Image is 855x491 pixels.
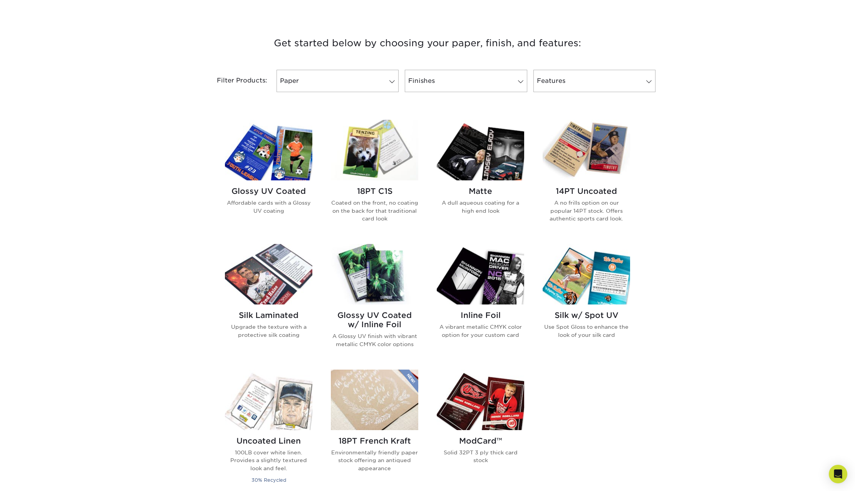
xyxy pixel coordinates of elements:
h2: 18PT C1S [331,187,418,196]
p: Use Spot Gloss to enhance the look of your silk card [543,323,630,339]
a: Matte Trading Cards Matte A dull aqueous coating for a high end look [437,120,524,235]
h2: 14PT Uncoated [543,187,630,196]
h3: Get started below by choosing your paper, finish, and features: [202,26,653,61]
img: Glossy UV Coated w/ Inline Foil Trading Cards [331,244,418,304]
img: ModCard™ Trading Cards [437,370,524,430]
p: A Glossy UV finish with vibrant metallic CMYK color options [331,332,418,348]
img: Matte Trading Cards [437,120,524,180]
div: Filter Products: [196,70,273,92]
p: Coated on the front, no coating on the back for that traditional card look [331,199,418,222]
img: Inline Foil Trading Cards [437,244,524,304]
a: Finishes [405,70,527,92]
a: Paper [277,70,399,92]
a: 18PT C1S Trading Cards 18PT C1S Coated on the front, no coating on the back for that traditional ... [331,120,418,235]
h2: Inline Foil [437,311,524,320]
a: Silk Laminated Trading Cards Silk Laminated Upgrade the texture with a protective silk coating [225,244,312,360]
p: Solid 32PT 3 ply thick card stock [437,449,524,464]
h2: Uncoated Linen [225,436,312,446]
a: Glossy UV Coated w/ Inline Foil Trading Cards Glossy UV Coated w/ Inline Foil A Glossy UV finish ... [331,244,418,360]
h2: Glossy UV Coated w/ Inline Foil [331,311,418,329]
p: 100LB cover white linen. Provides a slightly textured look and feel. [225,449,312,472]
a: Glossy UV Coated Trading Cards Glossy UV Coated Affordable cards with a Glossy UV coating [225,120,312,235]
img: New Product [399,370,418,393]
a: 14PT Uncoated Trading Cards 14PT Uncoated A no frills option on our popular 14PT stock. Offers au... [543,120,630,235]
img: Silk w/ Spot UV Trading Cards [543,244,630,304]
p: A no frills option on our popular 14PT stock. Offers authentic sports card look. [543,199,630,222]
img: Silk Laminated Trading Cards [225,244,312,304]
p: Affordable cards with a Glossy UV coating [225,199,312,215]
p: A vibrant metallic CMYK color option for your custom card [437,323,524,339]
img: Glossy UV Coated Trading Cards [225,120,312,180]
a: Features [533,70,655,92]
img: 18PT French Kraft Trading Cards [331,370,418,430]
h2: 18PT French Kraft [331,436,418,446]
a: Silk w/ Spot UV Trading Cards Silk w/ Spot UV Use Spot Gloss to enhance the look of your silk card [543,244,630,360]
p: Environmentally friendly paper stock offering an antiqued appearance [331,449,418,472]
img: 18PT C1S Trading Cards [331,120,418,180]
p: A dull aqueous coating for a high end look [437,199,524,215]
h2: ModCard™ [437,436,524,446]
div: Open Intercom Messenger [829,465,847,483]
h2: Silk Laminated [225,311,312,320]
h2: Glossy UV Coated [225,187,312,196]
small: 30% Recycled [251,477,286,483]
h2: Matte [437,187,524,196]
img: 14PT Uncoated Trading Cards [543,120,630,180]
img: Uncoated Linen Trading Cards [225,370,312,430]
a: Inline Foil Trading Cards Inline Foil A vibrant metallic CMYK color option for your custom card [437,244,524,360]
p: Upgrade the texture with a protective silk coating [225,323,312,339]
h2: Silk w/ Spot UV [543,311,630,320]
